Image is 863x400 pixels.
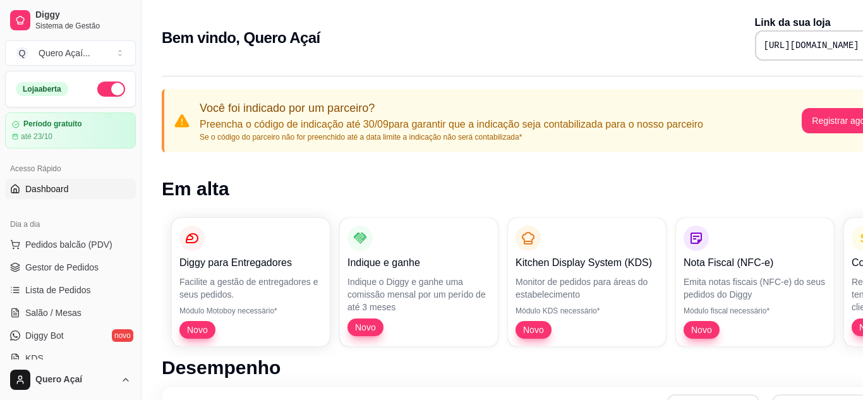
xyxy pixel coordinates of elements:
[684,306,826,316] p: Módulo fiscal necessário*
[21,131,52,142] article: até 23/10
[35,21,131,31] span: Sistema de Gestão
[25,238,112,251] span: Pedidos balcão (PDV)
[39,47,90,59] div: Quero Açaí ...
[516,276,658,301] p: Monitor de pedidos para áreas do estabelecimento
[25,261,99,274] span: Gestor de Pedidos
[5,5,136,35] a: DiggySistema de Gestão
[5,159,136,179] div: Acesso Rápido
[25,284,91,296] span: Lista de Pedidos
[5,179,136,199] a: Dashboard
[182,324,213,336] span: Novo
[25,352,44,365] span: KDS
[179,276,322,301] p: Facilite a gestão de entregadores e seus pedidos.
[16,82,68,96] div: Loja aberta
[347,255,490,270] p: Indique e ganhe
[25,306,81,319] span: Salão / Mesas
[764,39,859,52] pre: [URL][DOMAIN_NAME]
[25,329,64,342] span: Diggy Bot
[162,28,320,48] h2: Bem vindo, Quero Açaí
[97,82,125,97] button: Alterar Status
[35,9,131,21] span: Diggy
[5,365,136,395] button: Quero Açaí
[5,234,136,255] button: Pedidos balcão (PDV)
[5,40,136,66] button: Select a team
[684,276,826,301] p: Emita notas fiscais (NFC-e) do seus pedidos do Diggy
[518,324,549,336] span: Novo
[350,321,381,334] span: Novo
[200,99,703,117] p: Você foi indicado por um parceiro?
[5,303,136,323] a: Salão / Mesas
[686,324,717,336] span: Novo
[5,325,136,346] a: Diggy Botnovo
[340,218,498,346] button: Indique e ganheIndique o Diggy e ganhe uma comissão mensal por um perído de até 3 mesesNovo
[5,214,136,234] div: Dia a dia
[508,218,666,346] button: Kitchen Display System (KDS)Monitor de pedidos para áreas do estabelecimentoMódulo KDS necessário...
[5,112,136,148] a: Período gratuitoaté 23/10
[35,374,116,385] span: Quero Açaí
[179,255,322,270] p: Diggy para Entregadores
[172,218,330,346] button: Diggy para EntregadoresFacilite a gestão de entregadores e seus pedidos.Módulo Motoboy necessário...
[516,306,658,316] p: Módulo KDS necessário*
[5,348,136,368] a: KDS
[23,119,82,129] article: Período gratuito
[684,255,826,270] p: Nota Fiscal (NFC-e)
[200,117,703,132] p: Preencha o código de indicação até 30/09 para garantir que a indicação seja contabilizada para o ...
[676,218,834,346] button: Nota Fiscal (NFC-e)Emita notas fiscais (NFC-e) do seus pedidos do DiggyMódulo fiscal necessário*Novo
[25,183,69,195] span: Dashboard
[16,47,28,59] span: Q
[5,257,136,277] a: Gestor de Pedidos
[179,306,322,316] p: Módulo Motoboy necessário*
[347,276,490,313] p: Indique o Diggy e ganhe uma comissão mensal por um perído de até 3 meses
[200,132,703,142] p: Se o código do parceiro não for preenchido até a data limite a indicação não será contabilizada*
[5,280,136,300] a: Lista de Pedidos
[516,255,658,270] p: Kitchen Display System (KDS)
